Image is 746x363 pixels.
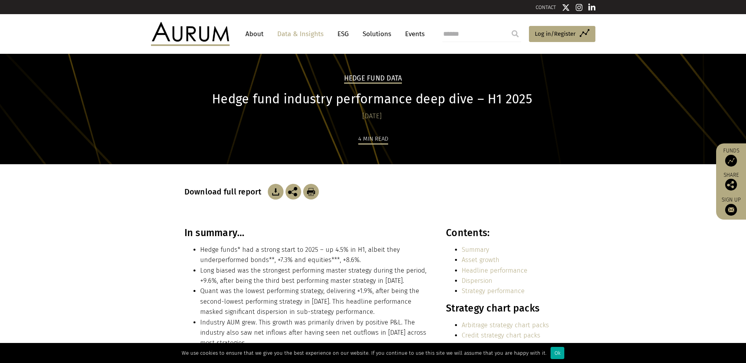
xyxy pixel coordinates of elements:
a: Strategy performance [462,287,525,295]
div: Ok [551,347,564,359]
h3: Strategy chart packs [446,302,560,314]
a: Credit strategy chart packs [462,332,540,339]
div: [DATE] [184,111,560,122]
a: Sign up [720,196,742,216]
a: Arbitrage strategy chart packs [462,321,549,329]
input: Submit [507,26,523,42]
a: Dispersion [462,277,492,284]
li: Long biased was the strongest performing master strategy during the period, +9.6%, after being th... [200,266,429,286]
h3: In summary… [184,227,429,239]
span: Log in/Register [535,29,576,38]
a: Headline performance [462,267,527,274]
li: Industry AUM grew. This growth was primarily driven by positive P&L. The industry also saw net in... [200,317,429,348]
h3: Download full report [184,187,266,196]
a: Funds [720,147,742,167]
a: About [241,27,267,41]
img: Share this post [725,179,737,191]
h1: Hedge fund industry performance deep dive – H1 2025 [184,92,560,107]
li: Quant was the lowest performing strategy, delivering +1.9%, after being the second-lowest perform... [200,286,429,317]
h3: Contents: [446,227,560,239]
div: Share [720,172,742,191]
h2: Hedge Fund Data [344,74,402,84]
img: Download Article [268,184,284,200]
li: Hedge funds* had a strong start to 2025 – up 4.5% in H1, albeit they underperformed bonds**, +7.3... [200,245,429,266]
a: Data & Insights [273,27,328,41]
a: Equity l/s strategy chart packs [462,342,552,350]
a: Summary [462,246,489,253]
a: Events [401,27,425,41]
img: Access Funds [725,155,737,167]
img: Instagram icon [576,4,583,11]
a: ESG [333,27,353,41]
img: Aurum [151,22,230,46]
div: 4 min read [358,134,388,145]
a: Log in/Register [529,26,595,42]
img: Share this post [286,184,301,200]
img: Download Article [303,184,319,200]
a: Solutions [359,27,395,41]
img: Sign up to our newsletter [725,204,737,216]
a: Asset growth [462,256,499,264]
img: Linkedin icon [588,4,595,11]
img: Twitter icon [562,4,570,11]
a: CONTACT [536,4,556,10]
